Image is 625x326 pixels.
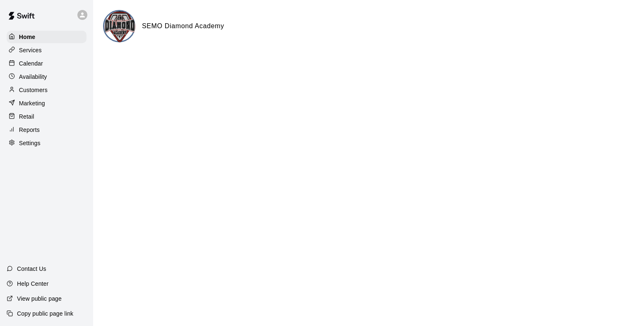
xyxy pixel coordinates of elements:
p: Customers [19,86,48,94]
p: Marketing [19,99,45,107]
p: Copy public page link [17,309,73,318]
p: Reports [19,126,40,134]
a: Retail [7,110,87,123]
img: SEMO Diamond Academy logo [104,11,135,42]
p: Availability [19,73,47,81]
a: Services [7,44,87,56]
p: Settings [19,139,41,147]
p: Retail [19,112,34,121]
a: Settings [7,137,87,149]
p: View public page [17,294,62,303]
p: Help Center [17,280,48,288]
p: Home [19,33,36,41]
a: Customers [7,84,87,96]
a: Calendar [7,57,87,70]
a: Marketing [7,97,87,109]
a: Home [7,31,87,43]
p: Contact Us [17,265,46,273]
p: Services [19,46,42,54]
a: Reports [7,124,87,136]
p: Calendar [19,59,43,68]
a: Availability [7,71,87,83]
h6: SEMO Diamond Academy [142,21,224,32]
